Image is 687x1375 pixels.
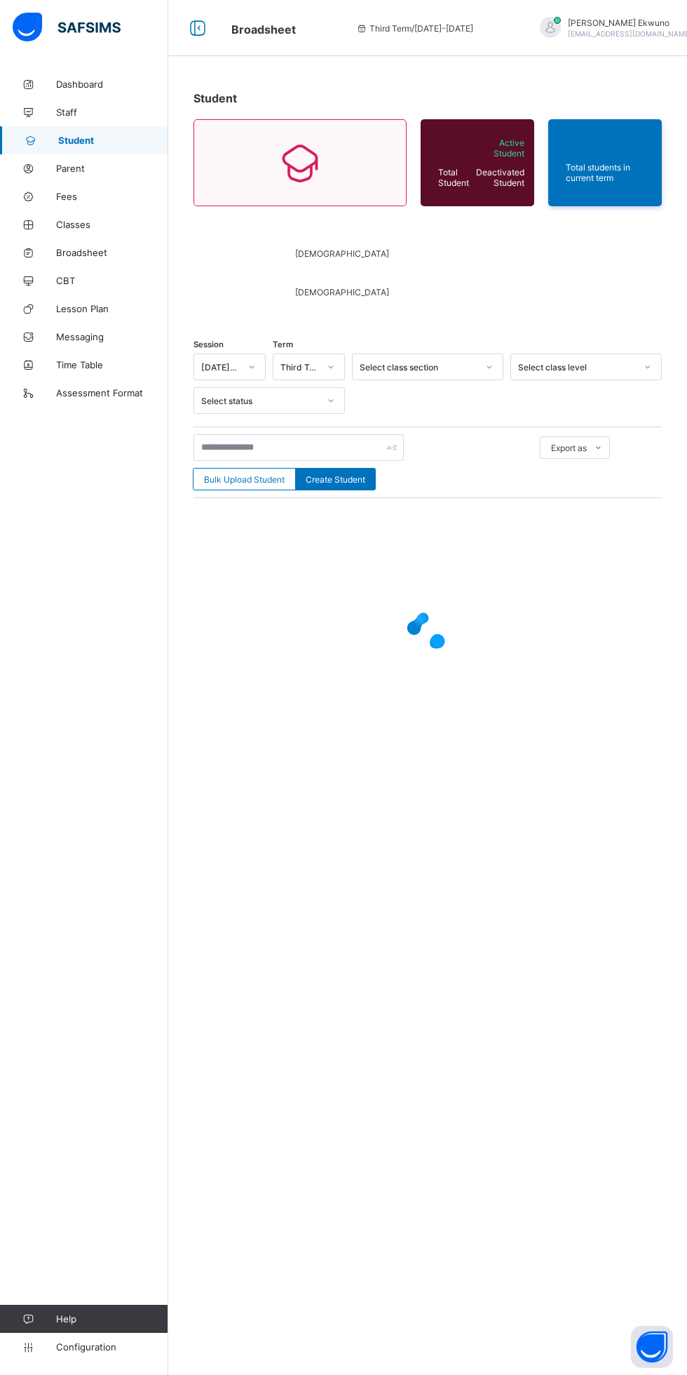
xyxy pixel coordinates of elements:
span: Active Student [476,137,524,159]
div: Select class level [518,362,636,373]
span: Total students in current term [566,162,644,183]
span: Configuration [56,1341,168,1353]
button: Open asap [631,1326,673,1368]
span: Export as [551,443,587,453]
span: Student [58,135,168,146]
span: Help [56,1313,168,1324]
span: Broadsheet [231,22,296,36]
span: Bulk Upload Student [204,474,285,485]
span: [DEMOGRAPHIC_DATA] [295,287,389,297]
span: [DEMOGRAPHIC_DATA] [295,248,389,259]
span: Messaging [56,331,168,342]
div: Third Term [280,362,319,373]
span: Assessment Format [56,387,168,398]
div: Total Student [435,163,472,192]
img: safsims [13,13,121,42]
span: Term [273,340,293,349]
div: [DATE]-[DATE] [201,362,240,373]
span: Time Table [56,359,168,370]
span: Staff [56,107,168,118]
div: Select status [201,396,319,406]
span: Broadsheet [56,247,168,258]
span: Parent [56,163,168,174]
span: Dashboard [56,79,168,90]
span: Student [193,91,237,105]
span: Create Student [306,474,365,485]
span: session/term information [355,23,473,34]
span: Fees [56,191,168,202]
span: Lesson Plan [56,303,168,314]
span: Deactivated Student [476,167,524,188]
span: Classes [56,219,168,230]
span: Session [193,340,224,349]
span: CBT [56,275,168,286]
div: Select class section [360,362,477,373]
